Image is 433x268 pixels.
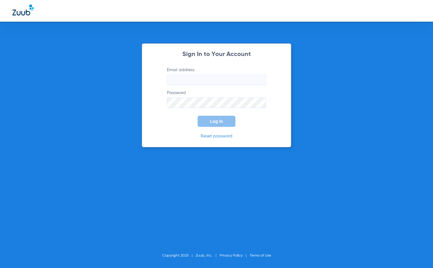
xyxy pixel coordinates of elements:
[220,254,243,257] a: Privacy Policy
[162,253,196,259] li: Copyright 2025
[250,254,271,257] a: Terms of Use
[198,116,235,127] button: Log In
[158,51,275,58] h2: Sign In to Your Account
[196,253,220,259] li: Zuub, Inc.
[12,5,34,15] img: Zuub Logo
[167,90,266,108] label: Password
[167,97,266,108] input: Password
[210,119,223,124] span: Log In
[167,67,266,85] label: Email address
[167,75,266,85] input: Email address
[201,134,232,138] a: Reset password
